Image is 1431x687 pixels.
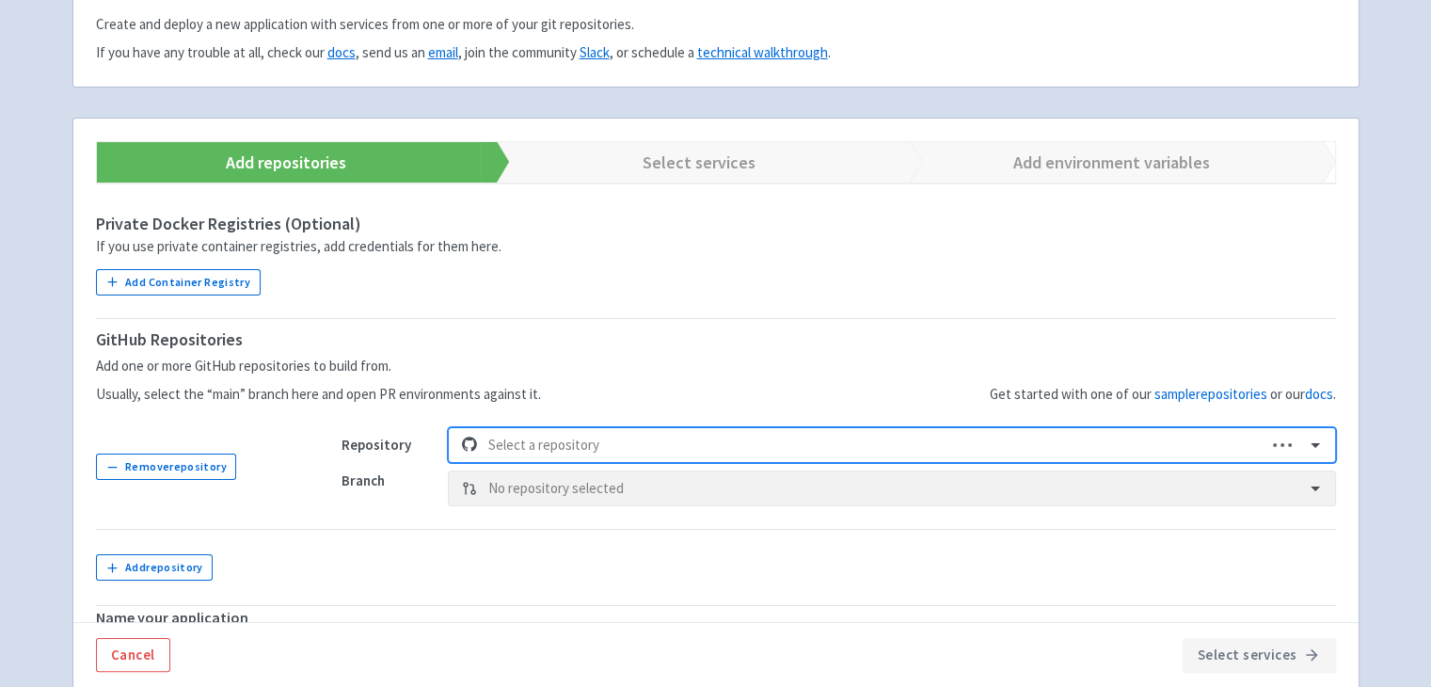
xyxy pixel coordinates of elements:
[990,384,1336,406] p: Get started with one of our or our .
[1154,385,1267,403] a: samplerepositories
[481,142,894,183] a: Select services
[1183,638,1336,672] button: Select services
[96,454,237,480] button: Removerepository
[96,356,541,377] p: Add one or more GitHub repositories to build from.
[96,638,170,672] a: Cancel
[96,554,214,581] button: Addrepository
[428,43,458,61] a: email
[96,384,541,406] p: Usually, select the “main” branch here and open PR environments against it.
[327,43,356,61] a: docs
[96,328,243,350] strong: GitHub Repositories
[96,236,1336,258] div: If you use private container registries, add credentials for them here.
[1305,385,1333,403] a: docs
[96,42,1336,64] p: If you have any trouble at all, check our , send us an , join the community , or schedule a .
[580,43,610,61] a: Slack
[697,43,828,61] a: technical walkthrough
[69,142,482,183] a: Add repositories
[96,14,1336,36] p: Create and deploy a new application with services from one or more of your git repositories.
[342,471,385,489] strong: Branch
[342,436,411,454] strong: Repository
[96,269,261,296] button: Add Container Registry
[894,142,1307,183] a: Add environment variables
[96,215,1336,233] h4: Private Docker Registries (Optional)
[96,610,1336,627] h5: Name your application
